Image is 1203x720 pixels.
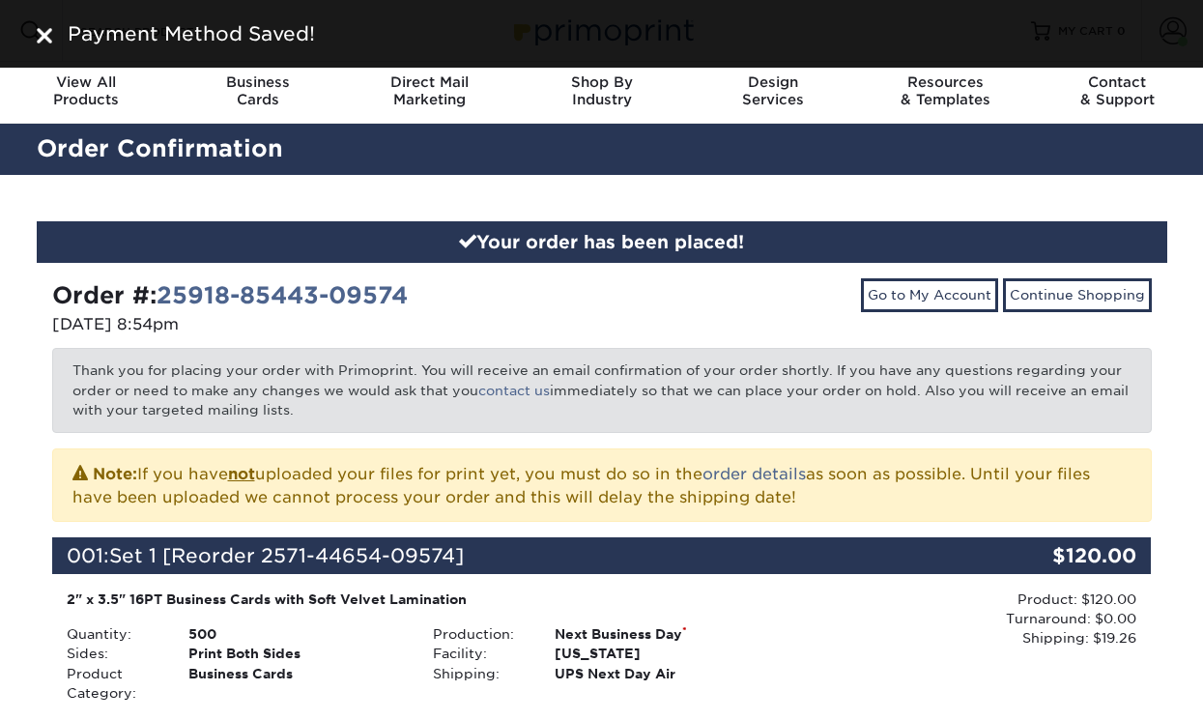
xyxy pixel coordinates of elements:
p: Thank you for placing your order with Primoprint. You will receive an email confirmation of your ... [52,348,1152,432]
span: Set 1 [Reorder 2571-44654-09574] [109,544,464,567]
div: Production: [418,624,540,644]
div: & Templates [859,73,1031,108]
div: Cards [172,73,344,108]
a: Contact& Support [1031,62,1203,124]
div: 2" x 3.5" 16PT Business Cards with Soft Velvet Lamination [67,590,771,609]
div: Product Category: [52,664,174,704]
img: close [37,28,52,43]
span: Business [172,73,344,91]
p: If you have uploaded your files for print yet, you must do so in the as soon as possible. Until y... [72,461,1131,509]
div: Marketing [344,73,516,108]
div: UPS Next Day Air [540,664,785,683]
a: Continue Shopping [1003,278,1152,311]
div: Services [687,73,859,108]
span: Shop By [516,73,688,91]
a: Shop ByIndustry [516,62,688,124]
a: 25918-85443-09574 [157,281,408,309]
a: contact us [478,383,550,398]
div: Next Business Day [540,624,785,644]
div: Print Both Sides [174,644,418,663]
div: Facility: [418,644,540,663]
div: Product: $120.00 Turnaround: $0.00 Shipping: $19.26 [785,590,1136,648]
span: Contact [1031,73,1203,91]
span: Resources [859,73,1031,91]
div: $120.00 [968,537,1152,574]
div: Quantity: [52,624,174,644]
div: Sides: [52,644,174,663]
div: Business Cards [174,664,418,704]
div: Industry [516,73,688,108]
div: Shipping: [418,664,540,683]
a: DesignServices [687,62,859,124]
span: Design [687,73,859,91]
div: Your order has been placed! [37,221,1167,264]
div: 001: [52,537,968,574]
a: order details [702,465,806,483]
div: 500 [174,624,418,644]
div: [US_STATE] [540,644,785,663]
strong: Note: [93,465,137,483]
a: Go to My Account [861,278,998,311]
p: [DATE] 8:54pm [52,313,587,336]
strong: Order #: [52,281,408,309]
a: Direct MailMarketing [344,62,516,124]
a: Resources& Templates [859,62,1031,124]
b: not [228,465,255,483]
h2: Order Confirmation [22,131,1182,167]
span: Payment Method Saved! [68,22,315,45]
a: BusinessCards [172,62,344,124]
span: Direct Mail [344,73,516,91]
div: & Support [1031,73,1203,108]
